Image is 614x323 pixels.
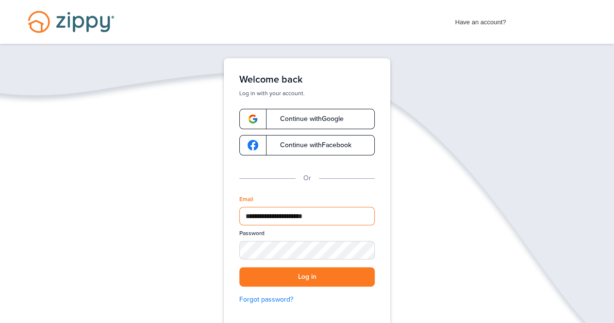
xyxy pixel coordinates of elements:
[239,207,375,225] input: Email
[248,140,258,151] img: google-logo
[239,109,375,129] a: google-logoContinue withGoogle
[270,116,344,122] span: Continue with Google
[239,267,375,287] button: Log in
[239,241,375,259] input: Password
[239,229,265,238] label: Password
[239,89,375,97] p: Log in with your account.
[455,12,506,28] span: Have an account?
[239,195,253,204] label: Email
[270,142,351,149] span: Continue with Facebook
[239,294,375,305] a: Forgot password?
[239,74,375,85] h1: Welcome back
[239,135,375,155] a: google-logoContinue withFacebook
[303,173,311,184] p: Or
[248,114,258,124] img: google-logo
